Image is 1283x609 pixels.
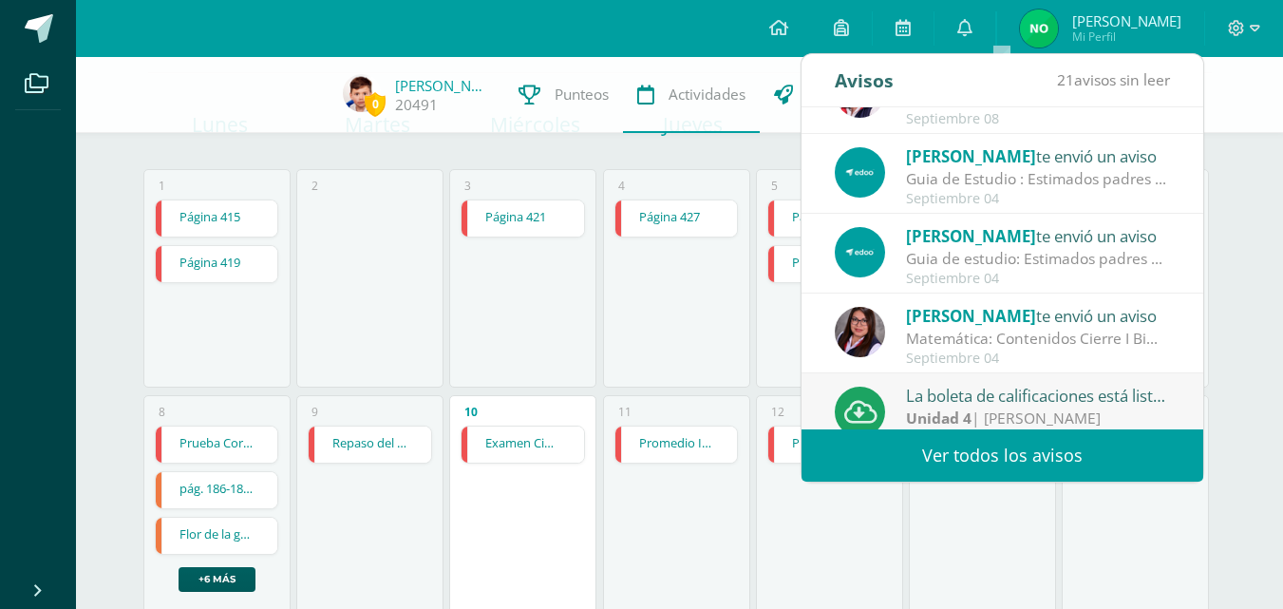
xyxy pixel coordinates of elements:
[1072,11,1181,30] span: [PERSON_NAME]
[835,54,894,106] div: Avisos
[464,178,471,194] div: 3
[1072,29,1181,45] span: Mi Perfil
[311,404,318,420] div: 9
[802,429,1203,482] a: Ver todos los avisos
[906,145,1036,167] span: [PERSON_NAME]
[462,200,584,237] a: Página 421
[155,245,279,283] div: Página 419 | Tarea
[156,427,278,463] a: Prueba Corta No.2
[309,427,431,463] a: Repaso del capítulo 10
[311,178,318,194] div: 2
[767,245,892,283] div: Prueba Corta No.1 | Tarea
[906,111,1170,127] div: Septiembre 08
[771,178,778,194] div: 5
[906,225,1036,247] span: [PERSON_NAME]
[308,426,432,464] div: Repaso del capítulo 10 | Tarea
[462,427,584,463] a: Examen Cierre I
[555,85,609,105] span: Punteos
[906,305,1036,327] span: [PERSON_NAME]
[365,92,386,116] span: 0
[835,307,885,357] img: 0d337f41cd4a951c1042195e9bb600ce.png
[159,178,165,194] div: 1
[156,472,278,508] a: pág. 186-187 [GEOGRAPHIC_DATA]
[395,95,438,115] a: 20491
[835,227,885,277] img: 588b9cde5d18d720e04d28d3fc456afc.png
[156,246,278,282] a: Página 419
[767,200,892,238] div: Página 433 | Tarea
[614,200,739,238] div: Página 427 | Tarea
[906,383,1170,408] div: La boleta de calificaciones está lista par descargarse
[906,248,1170,270] div: Guia de estudio: Estimados padres de familia: Les informamos que la guía de estudio para el próxi...
[343,74,381,112] img: 8c8645213bc774c504a94e5e7bd59f01.png
[155,517,279,555] div: Flor de la generosidad | Tarea
[155,471,279,509] div: pág. 186-187 Amistad | Tarea
[906,408,972,428] strong: Unidad 4
[771,404,784,420] div: 12
[906,143,1170,168] div: te envió un aviso
[461,200,585,238] div: Página 421 | Tarea
[906,271,1170,287] div: Septiembre 04
[156,200,278,237] a: Página 415
[156,518,278,554] a: Flor de la generosidad
[395,76,490,95] a: [PERSON_NAME]
[179,567,255,592] a: +6 más
[614,426,739,464] div: Promedio I Pinkcat | Tarea
[155,200,279,238] div: Página 415 | Tarea
[1057,69,1170,90] span: avisos sin leer
[906,191,1170,207] div: Septiembre 04
[835,147,885,198] img: 588b9cde5d18d720e04d28d3fc456afc.png
[906,303,1170,328] div: te envió un aviso
[618,178,625,194] div: 4
[767,426,892,464] div: Proyecto Tangram | Tarea
[615,427,738,463] a: Promedio I Pinkcat
[618,404,632,420] div: 11
[464,404,478,420] div: 10
[623,57,760,133] a: Actividades
[906,351,1170,367] div: Septiembre 04
[504,57,623,133] a: Punteos
[906,168,1170,190] div: Guia de Estudio : Estimados padres de familia: Les informamos que la guía de estudio para el próx...
[461,426,585,464] div: Examen Cierre I | Tarea
[615,200,738,237] a: Página 427
[155,426,279,464] div: Prueba Corta No.2 | Tarea
[906,328,1170,350] div: Matemática: Contenidos Cierre I Bimestre IV: Estimados padres de familia: reciban un cordial salu...
[669,85,745,105] span: Actividades
[906,223,1170,248] div: te envió un aviso
[906,408,1170,429] div: | [PERSON_NAME]
[159,404,165,420] div: 8
[1020,10,1058,48] img: cc77dce42f43f7127ec77faf2f11320b.png
[1057,69,1074,90] span: 21
[760,57,897,133] a: Trayectoria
